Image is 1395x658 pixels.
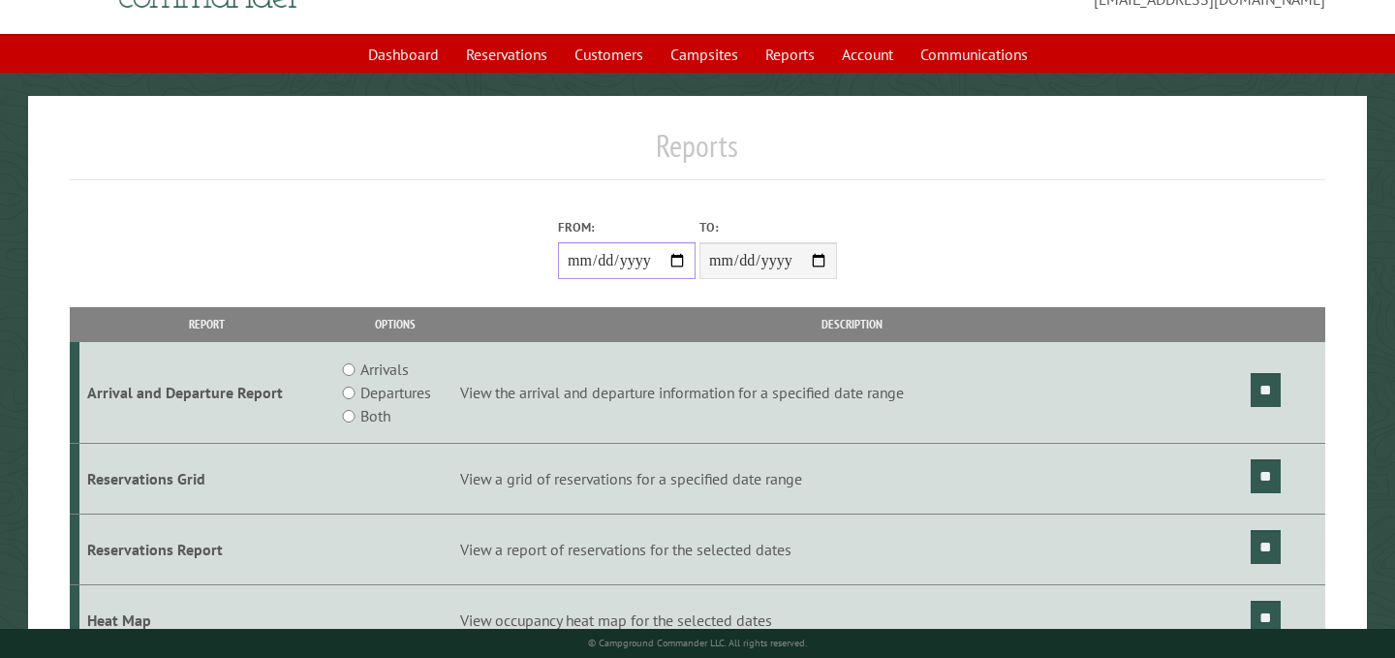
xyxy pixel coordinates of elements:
[79,342,333,444] td: Arrival and Departure Report
[360,381,431,404] label: Departures
[360,404,390,427] label: Both
[79,584,333,655] td: Heat Map
[457,342,1248,444] td: View the arrival and departure information for a specified date range
[70,127,1325,180] h1: Reports
[454,36,559,73] a: Reservations
[333,307,456,341] th: Options
[79,307,333,341] th: Report
[588,637,807,649] small: © Campground Commander LLC. All rights reserved.
[754,36,826,73] a: Reports
[356,36,450,73] a: Dashboard
[909,36,1039,73] a: Communications
[457,584,1248,655] td: View occupancy heat map for the selected dates
[79,514,333,584] td: Reservations Report
[563,36,655,73] a: Customers
[830,36,905,73] a: Account
[699,218,837,236] label: To:
[360,358,409,381] label: Arrivals
[457,444,1248,515] td: View a grid of reservations for a specified date range
[457,307,1248,341] th: Description
[457,514,1248,584] td: View a report of reservations for the selected dates
[79,444,333,515] td: Reservations Grid
[558,218,696,236] label: From:
[659,36,750,73] a: Campsites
